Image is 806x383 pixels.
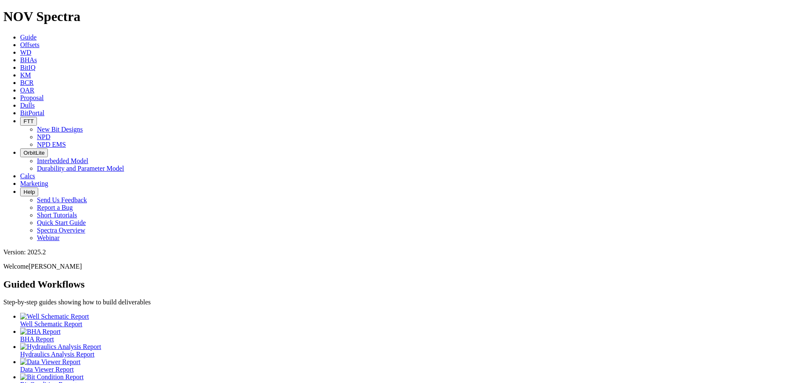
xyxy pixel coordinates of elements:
[20,71,31,79] a: KM
[3,298,803,306] p: Step-by-step guides showing how to build deliverables
[37,196,87,203] a: Send Us Feedback
[3,263,803,270] p: Welcome
[20,117,37,126] button: FTT
[20,328,803,343] a: BHA Report BHA Report
[3,279,803,290] h2: Guided Workflows
[20,351,94,358] span: Hydraulics Analysis Report
[37,219,86,226] a: Quick Start Guide
[29,263,82,270] span: [PERSON_NAME]
[20,102,35,109] a: Dulls
[37,165,124,172] a: Durability and Parameter Model
[20,366,74,373] span: Data Viewer Report
[37,211,77,219] a: Short Tutorials
[20,94,44,101] a: Proposal
[20,358,81,366] img: Data Viewer Report
[20,41,39,48] a: Offsets
[20,320,82,328] span: Well Schematic Report
[20,335,54,343] span: BHA Report
[20,313,89,320] img: Well Schematic Report
[37,227,85,234] a: Spectra Overview
[24,150,44,156] span: OrbitLite
[3,248,803,256] div: Version: 2025.2
[20,373,84,381] img: Bit Condition Report
[20,328,60,335] img: BHA Report
[20,313,803,328] a: Well Schematic Report Well Schematic Report
[20,64,35,71] a: BitIQ
[37,126,83,133] a: New Bit Designs
[37,234,60,241] a: Webinar
[20,148,48,157] button: OrbitLite
[20,343,101,351] img: Hydraulics Analysis Report
[20,172,35,180] a: Calcs
[24,189,35,195] span: Help
[20,34,37,41] a: Guide
[37,141,66,148] a: NPD EMS
[20,343,803,358] a: Hydraulics Analysis Report Hydraulics Analysis Report
[20,56,37,63] a: BHAs
[3,9,803,24] h1: NOV Spectra
[20,180,48,187] a: Marketing
[20,358,803,373] a: Data Viewer Report Data Viewer Report
[20,87,34,94] a: OAR
[20,79,34,86] a: BCR
[20,188,38,196] button: Help
[37,157,88,164] a: Interbedded Model
[20,109,44,116] a: BitPortal
[20,49,31,56] a: WD
[24,118,34,124] span: FTT
[37,204,73,211] a: Report a Bug
[37,133,50,140] a: NPD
